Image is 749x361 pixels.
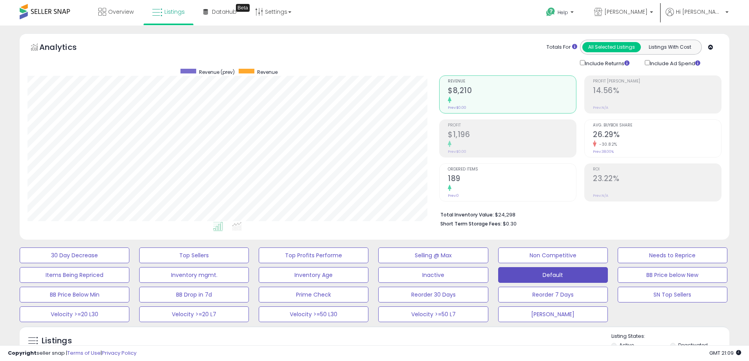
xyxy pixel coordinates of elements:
[618,287,727,302] button: SN Top Sellers
[448,149,466,154] small: Prev: $0.00
[8,350,136,357] div: seller snap | |
[259,287,368,302] button: Prime Check
[593,79,721,84] span: Profit [PERSON_NAME]
[619,342,634,348] label: Active
[596,141,617,147] small: -30.82%
[448,123,576,128] span: Profit
[640,42,699,52] button: Listings With Cost
[139,287,249,302] button: BB Drop in 7d
[593,130,721,141] h2: 26.29%
[440,211,494,218] b: Total Inventory Value:
[164,8,185,16] span: Listings
[20,247,129,263] button: 30 Day Decrease
[593,149,614,154] small: Prev: 38.00%
[676,8,723,16] span: Hi [PERSON_NAME]
[593,86,721,97] h2: 14.56%
[108,8,134,16] span: Overview
[378,267,488,283] button: Inactive
[498,267,608,283] button: Default
[574,59,639,68] div: Include Returns
[20,287,129,302] button: BB Price Below Min
[639,59,713,68] div: Include Ad Spend
[259,306,368,322] button: Velocity >=50 L30
[540,1,582,26] a: Help
[547,44,577,51] div: Totals For
[448,105,466,110] small: Prev: $0.00
[212,8,237,16] span: DataHub
[546,7,556,17] i: Get Help
[139,306,249,322] button: Velocity >=20 L7
[666,8,729,26] a: Hi [PERSON_NAME]
[448,193,459,198] small: Prev: 0
[139,247,249,263] button: Top Sellers
[611,333,729,340] p: Listing States:
[582,42,641,52] button: All Selected Listings
[604,8,648,16] span: [PERSON_NAME]
[259,267,368,283] button: Inventory Age
[67,349,101,357] a: Terms of Use
[440,220,502,227] b: Short Term Storage Fees:
[378,287,488,302] button: Reorder 30 Days
[448,130,576,141] h2: $1,196
[236,4,250,12] div: Tooltip anchor
[618,267,727,283] button: BB Price below New
[593,123,721,128] span: Avg. Buybox Share
[20,306,129,322] button: Velocity >=20 L30
[448,174,576,185] h2: 189
[618,247,727,263] button: Needs to Reprice
[448,86,576,97] h2: $8,210
[498,287,608,302] button: Reorder 7 Days
[20,267,129,283] button: Items Being Repriced
[139,267,249,283] button: Inventory mgmt.
[498,306,608,322] button: [PERSON_NAME]
[378,247,488,263] button: Selling @ Max
[257,69,278,75] span: Revenue
[259,247,368,263] button: Top Profits Performe
[378,306,488,322] button: Velocity >=50 L7
[102,349,136,357] a: Privacy Policy
[678,342,708,348] label: Deactivated
[503,220,517,227] span: $0.30
[709,349,741,357] span: 2025-09-16 21:09 GMT
[448,167,576,172] span: Ordered Items
[440,209,716,219] li: $24,298
[558,9,568,16] span: Help
[593,174,721,185] h2: 23.22%
[448,79,576,84] span: Revenue
[8,349,37,357] strong: Copyright
[199,69,235,75] span: Revenue (prev)
[593,167,721,172] span: ROI
[593,193,608,198] small: Prev: N/A
[593,105,608,110] small: Prev: N/A
[498,247,608,263] button: Non Competitive
[42,335,72,346] h5: Listings
[39,42,92,55] h5: Analytics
